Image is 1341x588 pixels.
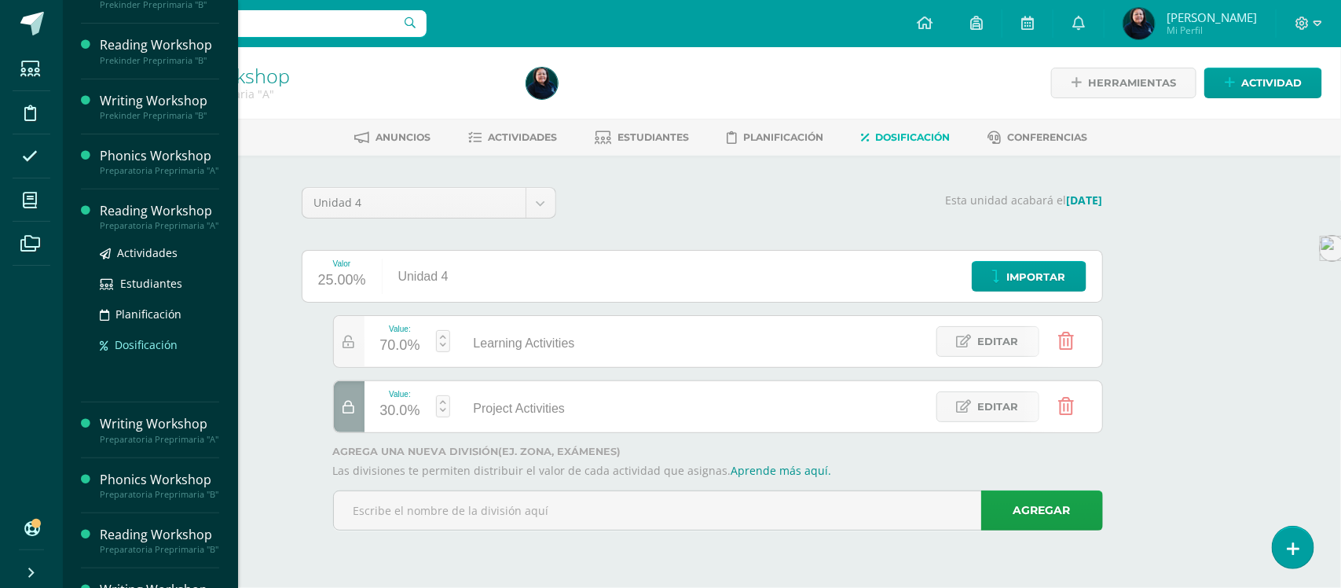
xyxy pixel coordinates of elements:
[526,68,558,99] img: 025a7cf4a908f3c26f6a181e68158fd9.png
[1167,9,1257,25] span: [PERSON_NAME]
[499,446,621,458] strong: (ej. Zona, Exámenes)
[100,36,219,65] a: Reading WorkshopPrekinder Preprimaria "B"
[100,220,219,231] div: Preparatoria Preprimaria "A"
[875,131,950,143] span: Dosificación
[488,131,557,143] span: Actividades
[100,336,219,354] a: Dosificación
[1241,68,1302,97] span: Actividad
[100,202,219,220] div: Reading Workshop
[318,268,366,293] div: 25.00%
[727,125,823,150] a: Planificación
[100,471,219,500] a: Phonics WorkshopPreparatoria Preprimaria "B"
[115,337,178,352] span: Dosificación
[100,202,219,231] a: Reading WorkshopPreparatoria Preprimaria "A"
[123,64,507,86] h1: Phonics Workshop
[731,463,832,478] a: Aprende más aquí.
[333,446,1103,458] label: Agrega una nueva división
[1051,68,1196,98] a: Herramientas
[100,526,219,544] div: Reading Workshop
[100,147,219,165] div: Phonics Workshop
[100,526,219,555] a: Reading WorkshopPreparatoria Preprimaria "B"
[1007,131,1087,143] span: Conferencias
[978,392,1019,421] span: Editar
[100,489,219,500] div: Preparatoria Preprimaria "B"
[1204,68,1322,98] a: Actividad
[100,92,219,121] a: Writing WorkshopPrekinder Preprimaria "B"
[314,188,514,218] span: Unidad 4
[100,274,219,292] a: Estudiantes
[1088,68,1176,97] span: Herramientas
[100,92,219,110] div: Writing Workshop
[354,125,431,150] a: Anuncios
[468,125,557,150] a: Actividades
[380,325,420,333] div: Value:
[73,10,427,37] input: Busca un usuario...
[334,491,1102,530] input: Escribe el nombre de la división aquí
[1167,24,1257,37] span: Mi Perfil
[115,307,181,322] span: Planificación
[302,188,555,218] a: Unidad 4
[100,415,219,433] div: Writing Workshop
[383,251,464,302] div: Unidad 4
[978,327,1019,356] span: Editar
[100,165,219,176] div: Preparatoria Preprimaria "A"
[376,131,431,143] span: Anuncios
[100,244,219,262] a: Actividades
[120,276,182,291] span: Estudiantes
[972,261,1086,292] a: Importar
[1123,8,1155,39] img: 025a7cf4a908f3c26f6a181e68158fd9.png
[100,55,219,66] div: Prekinder Preprimaria "B"
[380,390,420,399] div: Value:
[100,147,219,176] a: Phonics WorkshopPreparatoria Preprimaria "A"
[100,415,219,444] a: Writing WorkshopPreparatoria Preprimaria "A"
[100,434,219,445] div: Preparatoria Preprimaria "A"
[575,193,1103,208] p: Esta unidad acabará el
[861,125,950,150] a: Dosificación
[474,336,575,350] span: Learning Activities
[100,471,219,489] div: Phonics Workshop
[100,36,219,54] div: Reading Workshop
[1007,263,1066,292] span: Importar
[617,131,689,143] span: Estudiantes
[318,259,366,268] div: Valor
[100,305,219,323] a: Planificación
[1067,193,1103,208] strong: [DATE]
[474,402,565,415] span: Project Activities
[123,86,507,101] div: Preparatoria Preprimaria 'A'
[100,544,219,555] div: Preparatoria Preprimaria "B"
[987,125,1087,150] a: Conferencias
[100,110,219,121] div: Prekinder Preprimaria "B"
[380,399,420,424] div: 30.0%
[333,464,1103,478] p: Las divisiones te permiten distribuir el valor de cada actividad que asignas.
[117,245,178,260] span: Actividades
[380,333,420,358] div: 70.0%
[743,131,823,143] span: Planificación
[981,491,1103,531] a: Agregar
[595,125,689,150] a: Estudiantes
